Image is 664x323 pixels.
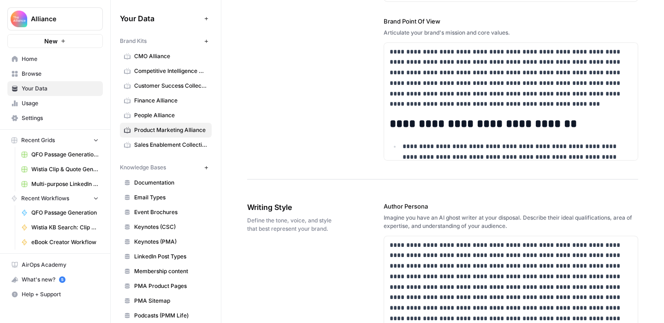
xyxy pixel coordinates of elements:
span: Finance Alliance [134,96,207,105]
span: Competitive Intelligence Alliance [134,67,207,75]
span: Your Data [22,84,99,93]
span: Wistia KB Search: Clip & Takeaway Generator [31,223,99,232]
a: Competitive Intelligence Alliance [120,64,212,78]
button: Recent Grids [7,133,103,147]
span: QFO Passage Generation [31,209,99,217]
span: Brand Kits [120,37,147,45]
span: Podcasts (PMM Life) [134,311,207,320]
a: Keynotes (PMA) [120,234,212,249]
span: People Alliance [134,111,207,120]
a: Browse [7,66,103,81]
span: PMA Product Pages [134,282,207,290]
img: Alliance Logo [11,11,27,27]
span: Browse [22,70,99,78]
a: eBook Creator Workflow [17,235,103,250]
a: QFO Passage Generation [17,205,103,220]
span: Keynotes (PMA) [134,238,207,246]
a: PMA Sitemap [120,293,212,308]
a: Wistia KB Search: Clip & Takeaway Generator [17,220,103,235]
span: Customer Success Collective [134,82,207,90]
a: AirOps Academy [7,257,103,272]
a: Usage [7,96,103,111]
a: Settings [7,111,103,126]
button: New [7,34,103,48]
a: 5 [59,276,65,283]
span: Alliance [31,14,87,24]
span: QFO Passage Generation Grid (PMA) [31,150,99,159]
a: Multi-purpose LinkedIn Workflow Grid [17,177,103,191]
label: Brand Point Of View [384,17,638,26]
span: PMA Sitemap [134,297,207,305]
span: AirOps Academy [22,261,99,269]
span: Home [22,55,99,63]
a: Documentation [120,175,212,190]
span: Help + Support [22,290,99,299]
button: What's new? 5 [7,272,103,287]
span: Product Marketing Alliance [134,126,207,134]
a: Your Data [7,81,103,96]
a: CMO Alliance [120,49,212,64]
a: Email Types [120,190,212,205]
span: LinkedIn Post Types [134,252,207,261]
a: Product Marketing Alliance [120,123,212,138]
div: Imagine you have an AI ghost writer at your disposal. Describe their ideal qualifications, area o... [384,214,638,230]
span: Multi-purpose LinkedIn Workflow Grid [31,180,99,188]
a: People Alliance [120,108,212,123]
div: What's new? [8,273,102,287]
a: Finance Alliance [120,93,212,108]
button: Workspace: Alliance [7,7,103,30]
span: Sales Enablement Collective [134,141,207,149]
span: Define the tone, voice, and style that best represent your brand. [247,216,332,233]
span: Keynotes (CSC) [134,223,207,231]
a: QFO Passage Generation Grid (PMA) [17,147,103,162]
a: Podcasts (PMM Life) [120,308,212,323]
a: Sales Enablement Collective [120,138,212,152]
a: Wistia Clip & Quote Generator [17,162,103,177]
span: Email Types [134,193,207,202]
span: Recent Grids [21,136,55,144]
span: Recent Workflows [21,194,69,203]
a: Home [7,52,103,66]
div: Articulate your brand's mission and core values. [384,29,638,37]
span: Membership content [134,267,207,275]
span: New [44,36,58,46]
a: Customer Success Collective [120,78,212,93]
button: Help + Support [7,287,103,302]
span: Settings [22,114,99,122]
span: Documentation [134,179,207,187]
a: PMA Product Pages [120,279,212,293]
a: Membership content [120,264,212,279]
span: CMO Alliance [134,52,207,60]
a: Keynotes (CSC) [120,220,212,234]
label: Author Persona [384,202,638,211]
span: eBook Creator Workflow [31,238,99,246]
span: Event Brochures [134,208,207,216]
span: Usage [22,99,99,108]
text: 5 [61,277,63,282]
a: Event Brochures [120,205,212,220]
button: Recent Workflows [7,191,103,205]
span: Your Data [120,13,201,24]
a: LinkedIn Post Types [120,249,212,264]
span: Writing Style [247,202,332,213]
span: Knowledge Bases [120,163,166,172]
span: Wistia Clip & Quote Generator [31,165,99,173]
